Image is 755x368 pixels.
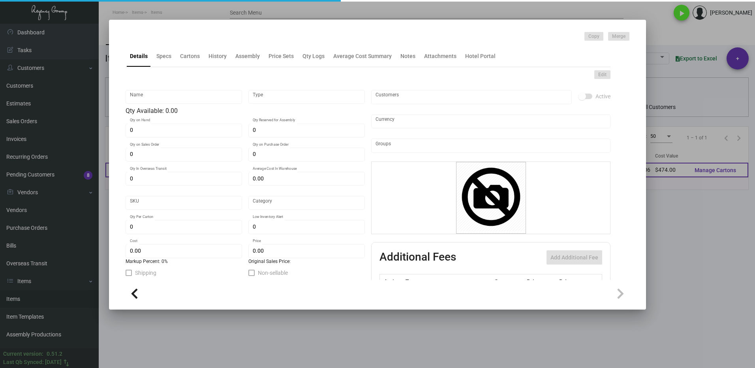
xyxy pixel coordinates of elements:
input: Add new.. [376,143,607,149]
span: Merge [612,33,625,40]
th: Active [380,274,404,288]
div: Average Cost Summary [333,52,392,60]
h2: Additional Fees [379,250,456,265]
span: Edit [598,71,607,78]
span: Add Additional Fee [550,254,598,261]
th: Price type [557,274,593,288]
div: Attachments [424,52,456,60]
input: Add new.. [376,94,568,100]
span: Active [595,92,610,101]
th: Price [525,274,557,288]
th: Cost [492,274,524,288]
div: Notes [400,52,415,60]
div: History [208,52,227,60]
button: Merge [608,32,629,41]
div: 0.51.2 [47,350,62,358]
div: Details [130,52,148,60]
div: Current version: [3,350,43,358]
button: Add Additional Fee [547,250,602,265]
div: Assembly [235,52,260,60]
div: Price Sets [269,52,294,60]
th: Type [404,274,492,288]
span: Shipping [135,268,156,278]
button: Copy [584,32,603,41]
div: Cartons [180,52,200,60]
div: Qty Logs [302,52,325,60]
div: Hotel Portal [465,52,496,60]
span: Non-sellable [258,268,288,278]
div: Last Qb Synced: [DATE] [3,358,62,366]
span: Copy [588,33,599,40]
div: Qty Available: 0.00 [126,106,365,116]
div: Specs [156,52,171,60]
button: Edit [594,70,610,79]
